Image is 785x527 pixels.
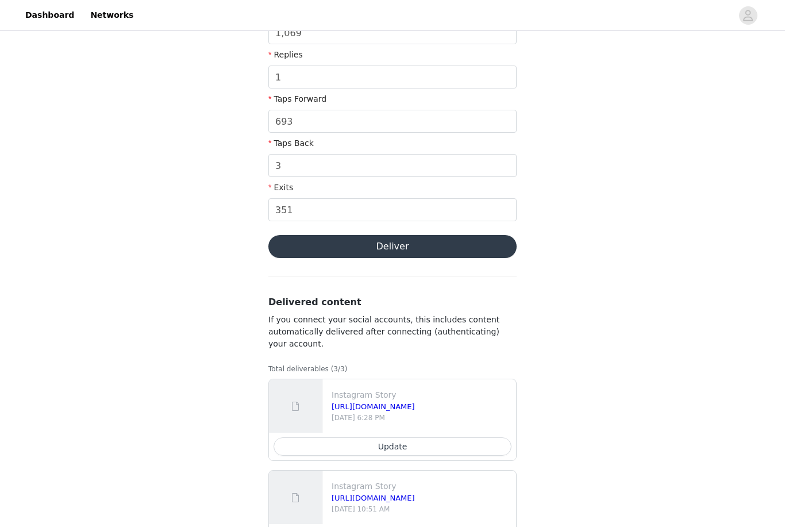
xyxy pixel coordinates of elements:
[332,481,511,493] p: Instagram Story
[268,296,517,310] h3: Delivered content
[268,364,517,375] p: Total deliverables (3/3)
[268,183,293,193] label: Exits
[18,2,81,28] a: Dashboard
[332,505,511,515] p: [DATE] 10:51 AM
[332,413,511,424] p: [DATE] 6:28 PM
[268,51,303,60] label: Replies
[274,438,511,456] button: Update
[332,494,415,503] a: [URL][DOMAIN_NAME]
[332,403,415,411] a: [URL][DOMAIN_NAME]
[742,6,753,25] div: avatar
[83,2,140,28] a: Networks
[268,236,517,259] button: Deliver
[268,316,499,349] span: If you connect your social accounts, this includes content automatically delivered after connecti...
[268,139,314,148] label: Taps Back
[332,390,511,402] p: Instagram Story
[268,95,326,104] label: Taps Forward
